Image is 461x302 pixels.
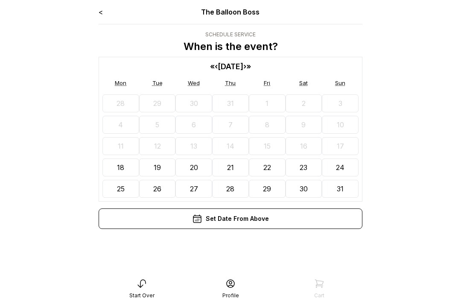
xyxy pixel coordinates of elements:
button: August 19, 2025 [139,158,176,176]
abbr: Thursday [225,79,236,86]
abbr: August 13, 2025 [190,142,197,150]
abbr: August 3, 2025 [338,99,342,108]
button: August 15, 2025 [249,137,286,155]
abbr: August 29, 2025 [263,185,271,193]
span: [DATE] [218,62,243,71]
abbr: August 23, 2025 [300,163,307,172]
abbr: July 29, 2025 [153,99,161,108]
abbr: August 7, 2025 [228,120,233,129]
button: July 28, 2025 [102,94,139,112]
button: August 17, 2025 [322,137,359,155]
button: August 4, 2025 [102,116,139,134]
button: August 28, 2025 [212,180,249,198]
abbr: August 28, 2025 [226,185,234,193]
div: Cart [314,292,324,299]
button: › [243,61,246,72]
abbr: Sunday [335,79,345,86]
abbr: August 26, 2025 [153,185,161,193]
div: Set Date From Above [99,208,362,229]
abbr: August 8, 2025 [265,120,269,129]
button: August 1, 2025 [249,94,286,112]
div: Start Over [129,292,155,299]
abbr: August 9, 2025 [301,120,306,129]
button: August 25, 2025 [102,180,139,198]
abbr: August 12, 2025 [154,142,161,150]
abbr: August 21, 2025 [227,163,234,172]
abbr: August 2, 2025 [302,99,306,108]
button: August 27, 2025 [175,180,212,198]
button: August 3, 2025 [322,94,359,112]
button: [DATE] [218,61,243,72]
button: August 29, 2025 [249,180,286,198]
button: August 2, 2025 [286,94,322,112]
abbr: August 10, 2025 [337,120,344,129]
abbr: August 11, 2025 [118,142,124,150]
abbr: August 15, 2025 [264,142,271,150]
abbr: Friday [264,79,270,86]
button: August 8, 2025 [249,116,286,134]
button: » [246,61,251,72]
div: The Balloon Boss [152,7,310,17]
a: < [99,8,103,16]
button: August 14, 2025 [212,137,249,155]
button: July 31, 2025 [212,94,249,112]
abbr: July 31, 2025 [227,99,234,108]
button: August 16, 2025 [286,137,322,155]
abbr: August 4, 2025 [118,120,123,129]
abbr: August 18, 2025 [117,163,124,172]
abbr: July 28, 2025 [117,99,125,108]
abbr: Wednesday [188,79,200,86]
abbr: Monday [115,79,126,86]
p: When is the event? [184,40,278,53]
abbr: August 17, 2025 [337,142,344,150]
button: August 20, 2025 [175,158,212,176]
button: August 10, 2025 [322,116,359,134]
button: August 7, 2025 [212,116,249,134]
button: August 18, 2025 [102,158,139,176]
abbr: Tuesday [152,79,163,86]
abbr: August 6, 2025 [192,120,196,129]
button: July 29, 2025 [139,94,176,112]
button: August 13, 2025 [175,137,212,155]
button: August 23, 2025 [286,158,322,176]
abbr: August 25, 2025 [117,185,125,193]
button: August 11, 2025 [102,137,139,155]
abbr: August 22, 2025 [263,163,271,172]
button: August 30, 2025 [286,180,322,198]
div: Schedule Service [184,31,278,38]
abbr: August 31, 2025 [337,185,344,193]
button: August 9, 2025 [286,116,322,134]
abbr: August 19, 2025 [154,163,161,172]
button: August 31, 2025 [322,180,359,198]
button: August 21, 2025 [212,158,249,176]
button: August 5, 2025 [139,116,176,134]
button: August 12, 2025 [139,137,176,155]
abbr: August 16, 2025 [300,142,307,150]
button: August 24, 2025 [322,158,359,176]
abbr: August 30, 2025 [300,185,308,193]
abbr: August 24, 2025 [336,163,344,172]
abbr: August 1, 2025 [266,99,268,108]
abbr: August 27, 2025 [190,185,198,193]
abbr: July 30, 2025 [190,99,198,108]
button: August 6, 2025 [175,116,212,134]
button: August 26, 2025 [139,180,176,198]
button: August 22, 2025 [249,158,286,176]
button: July 30, 2025 [175,94,212,112]
button: « [210,61,215,72]
abbr: August 14, 2025 [227,142,234,150]
abbr: August 20, 2025 [190,163,198,172]
div: Profile [222,292,239,299]
button: ‹ [215,61,218,72]
abbr: Saturday [299,79,308,86]
abbr: August 5, 2025 [155,120,159,129]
